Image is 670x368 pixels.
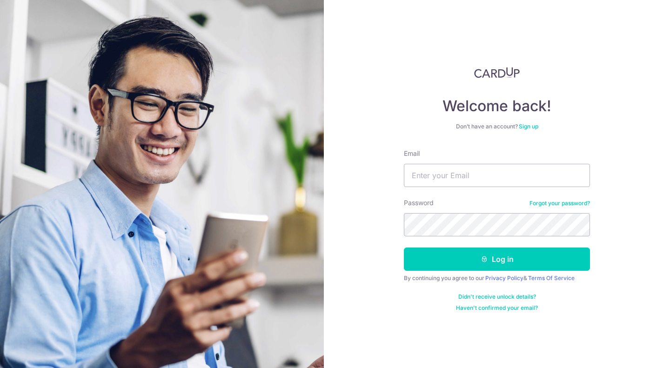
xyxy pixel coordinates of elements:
[485,274,523,281] a: Privacy Policy
[404,97,590,115] h4: Welcome back!
[474,67,520,78] img: CardUp Logo
[404,274,590,282] div: By continuing you agree to our &
[456,304,538,312] a: Haven't confirmed your email?
[404,123,590,130] div: Don’t have an account?
[404,248,590,271] button: Log in
[404,149,420,158] label: Email
[529,200,590,207] a: Forgot your password?
[528,274,575,281] a: Terms Of Service
[458,293,536,301] a: Didn't receive unlock details?
[519,123,538,130] a: Sign up
[404,198,434,207] label: Password
[404,164,590,187] input: Enter your Email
